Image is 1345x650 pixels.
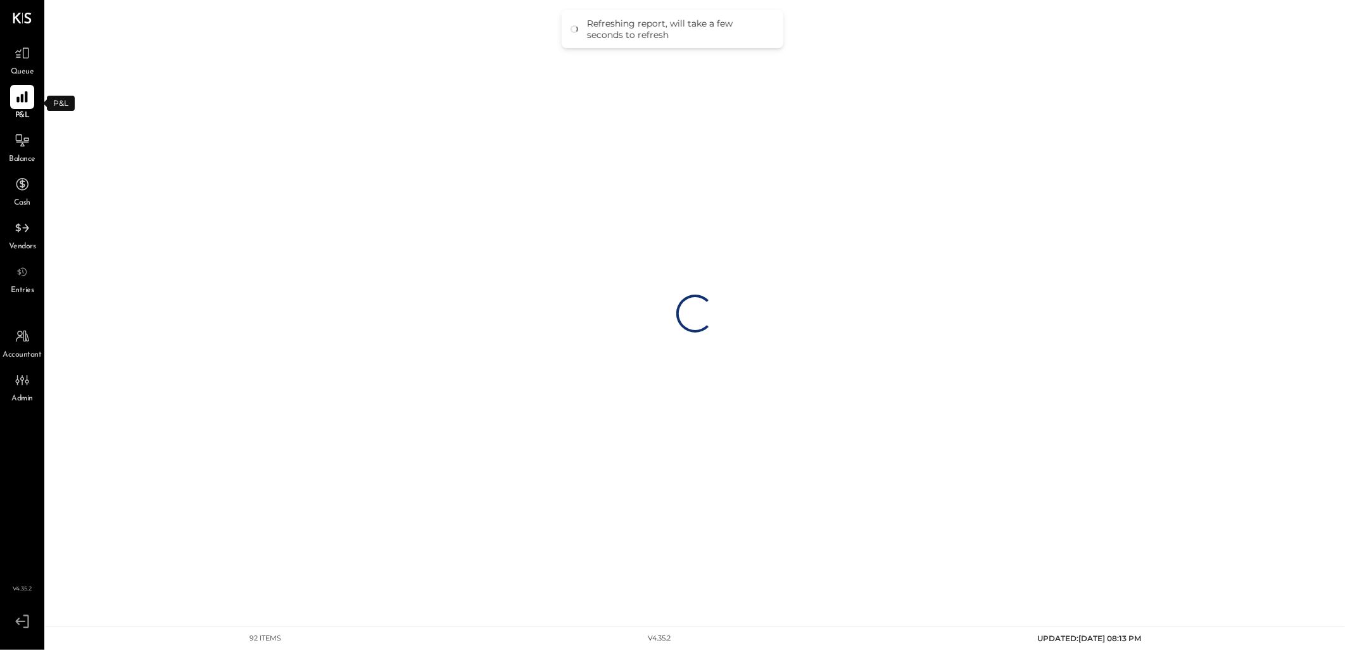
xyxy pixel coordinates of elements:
span: P&L [15,110,30,122]
a: Vendors [1,216,44,253]
span: Queue [11,67,34,78]
span: Cash [14,198,30,209]
div: 92 items [249,634,281,644]
a: Cash [1,172,44,209]
a: P&L [1,85,44,122]
a: Accountant [1,324,44,361]
span: Admin [11,393,33,405]
a: Balance [1,129,44,165]
span: Entries [11,285,34,296]
span: Balance [9,154,35,165]
div: v 4.35.2 [648,634,671,644]
a: Entries [1,260,44,296]
span: Vendors [9,241,36,253]
div: Refreshing report, will take a few seconds to refresh [587,18,771,41]
span: UPDATED: [DATE] 08:13 PM [1037,634,1141,643]
a: Queue [1,41,44,78]
div: P&L [47,96,75,111]
span: Accountant [3,350,42,361]
a: Admin [1,368,44,405]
